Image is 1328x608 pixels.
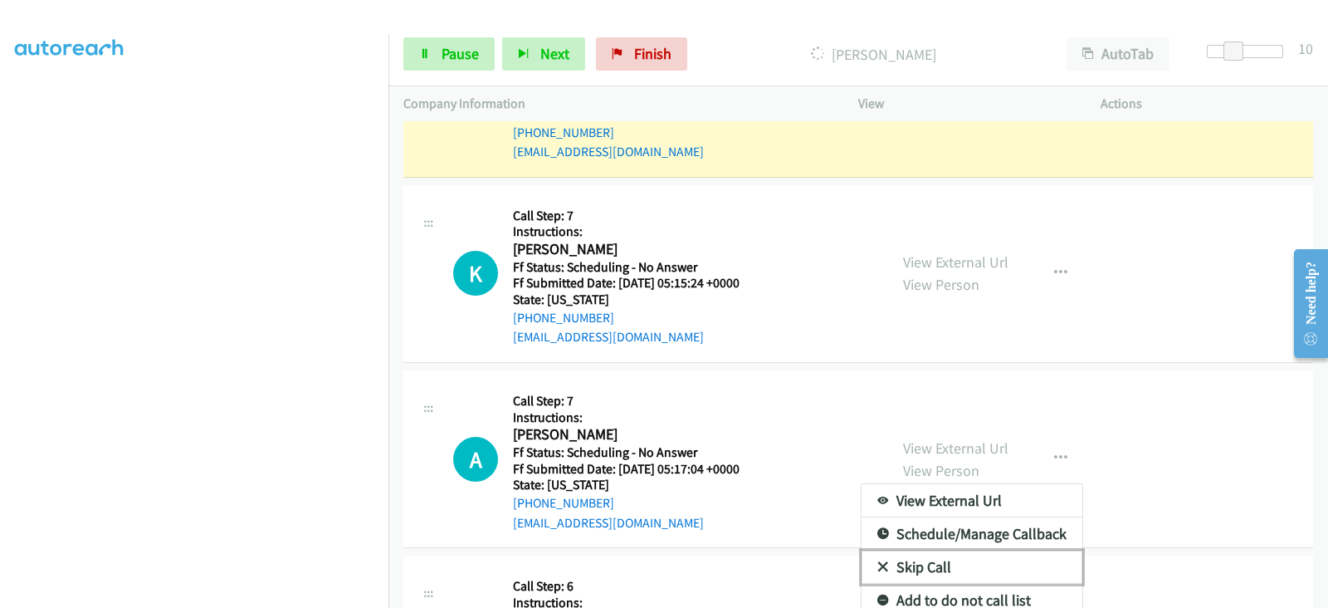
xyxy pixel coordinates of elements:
[862,517,1082,551] a: Schedule/Manage Callback
[862,484,1082,517] a: View External Url
[862,551,1082,584] a: Skip Call
[1280,238,1328,370] iframe: Resource Center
